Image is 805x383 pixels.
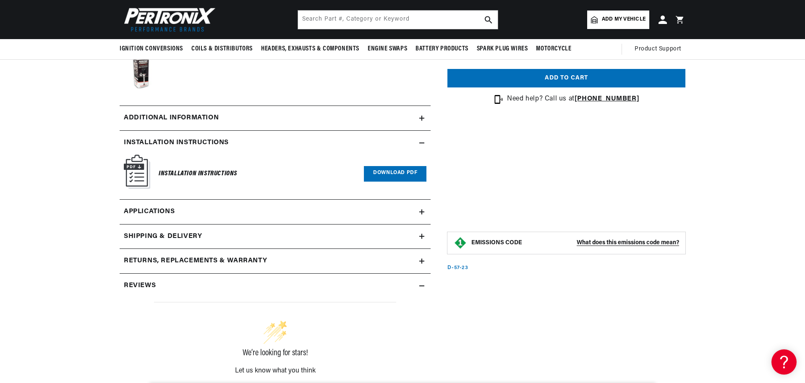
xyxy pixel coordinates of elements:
[159,168,237,180] h6: Installation Instructions
[447,69,685,88] button: Add to cart
[471,239,679,247] button: EMISSIONS CODEWhat does this emissions code mean?
[124,137,229,148] h2: Installation instructions
[187,39,257,59] summary: Coils & Distributors
[532,39,575,59] summary: Motorcycle
[298,11,498,29] input: Search Part #, Category or Keyword
[363,39,411,59] summary: Engine Swaps
[575,95,639,102] a: [PHONE_NUMBER]
[364,166,426,182] a: Download PDF
[124,256,267,267] h2: Returns, Replacements & Warranty
[368,45,407,53] span: Engine Swaps
[416,45,468,53] span: Battery Products
[602,16,646,24] span: Add my vehicle
[154,349,396,357] div: We’re looking for stars!
[257,39,363,59] summary: Headers, Exhausts & Components
[191,45,253,53] span: Coils & Distributors
[587,11,649,29] a: Add my vehicle
[124,206,175,217] span: Applications
[120,45,183,53] span: Ignition Conversions
[120,106,431,130] summary: Additional information
[536,45,571,53] span: Motorcycle
[473,39,532,59] summary: Spark Plug Wires
[479,11,498,29] button: search button
[635,45,681,54] span: Product Support
[120,131,431,155] summary: Installation instructions
[454,236,467,250] img: Emissions code
[120,225,431,249] summary: Shipping & Delivery
[154,367,396,374] div: Let us know what you think
[120,5,216,34] img: Pertronix
[124,155,150,189] img: Instruction Manual
[261,45,359,53] span: Headers, Exhausts & Components
[124,113,219,124] h2: Additional information
[635,39,685,59] summary: Product Support
[447,264,468,272] p: D-57-23
[120,249,431,273] summary: Returns, Replacements & Warranty
[477,45,528,53] span: Spark Plug Wires
[471,240,522,246] strong: EMISSIONS CODE
[124,231,202,242] h2: Shipping & Delivery
[577,240,679,246] strong: What does this emissions code mean?
[120,274,431,298] summary: Reviews
[507,94,639,105] p: Need help? Call us at
[124,280,156,291] h2: Reviews
[411,39,473,59] summary: Battery Products
[120,50,162,92] button: Load image 6 in gallery view
[120,39,187,59] summary: Ignition Conversions
[120,200,431,225] a: Applications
